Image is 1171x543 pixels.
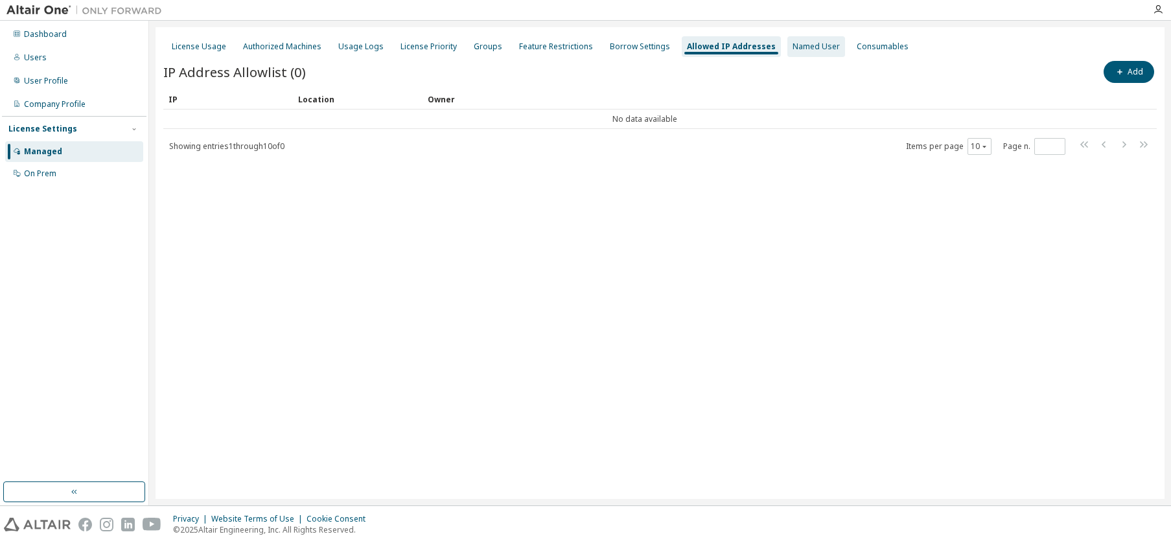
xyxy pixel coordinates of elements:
[24,146,62,157] div: Managed
[168,89,288,110] div: IP
[172,41,226,52] div: License Usage
[474,41,502,52] div: Groups
[610,41,670,52] div: Borrow Settings
[173,514,211,524] div: Privacy
[169,141,284,152] span: Showing entries 1 through 10 of 0
[173,524,373,535] p: © 2025 Altair Engineering, Inc. All Rights Reserved.
[338,41,384,52] div: Usage Logs
[4,518,71,531] img: altair_logo.svg
[24,52,47,63] div: Users
[121,518,135,531] img: linkedin.svg
[143,518,161,531] img: youtube.svg
[78,518,92,531] img: facebook.svg
[163,63,306,81] span: IP Address Allowlist (0)
[298,89,417,110] div: Location
[1003,138,1065,155] span: Page n.
[307,514,373,524] div: Cookie Consent
[24,168,56,179] div: On Prem
[793,41,840,52] div: Named User
[24,76,68,86] div: User Profile
[971,141,988,152] button: 10
[24,99,86,110] div: Company Profile
[6,4,168,17] img: Altair One
[243,41,321,52] div: Authorized Machines
[211,514,307,524] div: Website Terms of Use
[163,110,1126,129] td: No data available
[100,518,113,531] img: instagram.svg
[906,138,991,155] span: Items per page
[8,124,77,134] div: License Settings
[519,41,593,52] div: Feature Restrictions
[400,41,457,52] div: License Priority
[428,89,1120,110] div: Owner
[24,29,67,40] div: Dashboard
[857,41,909,52] div: Consumables
[1104,61,1154,83] button: Add
[687,41,776,52] div: Allowed IP Addresses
